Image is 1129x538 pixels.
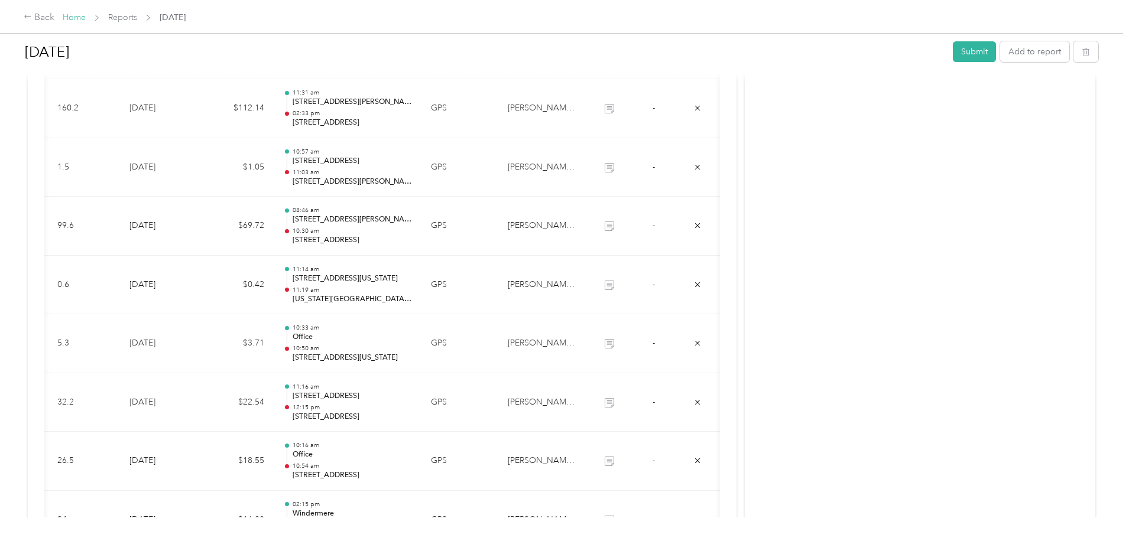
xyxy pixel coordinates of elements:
p: 10:54 am [293,462,412,470]
td: [DATE] [120,79,203,138]
td: [DATE] [120,138,203,197]
span: - [653,397,655,407]
p: 11:14 am [293,265,412,273]
td: GPS [421,373,498,432]
td: [DATE] [120,432,203,491]
td: $3.71 [203,314,274,373]
span: - [653,514,655,524]
td: [DATE] [120,373,203,432]
td: [DATE] [120,314,203,373]
td: [DATE] [120,197,203,256]
button: Add to report [1000,41,1069,62]
p: [STREET_ADDRESS] [293,235,412,246]
p: [STREET_ADDRESS][US_STATE] [293,273,412,284]
p: 02:15 pm [293,500,412,508]
td: 32.2 [48,373,120,432]
td: [DATE] [120,256,203,315]
td: 160.2 [48,79,120,138]
p: 02:33 pm [293,109,412,118]
span: - [653,338,655,348]
p: [STREET_ADDRESS][PERSON_NAME] [293,214,412,225]
span: - [653,455,655,465]
span: - [653,162,655,172]
p: [STREET_ADDRESS] [293,118,412,128]
p: [STREET_ADDRESS] [293,391,412,402]
td: Johnson's Commercial Flooring [498,197,587,256]
p: [STREET_ADDRESS] [293,156,412,167]
p: 10:30 am [293,227,412,235]
td: Johnson's Commercial Flooring [498,373,587,432]
p: 11:03 am [293,168,412,177]
p: 11:31 am [293,89,412,97]
span: - [653,220,655,230]
p: 11:19 am [293,286,412,294]
td: 99.6 [48,197,120,256]
td: 5.3 [48,314,120,373]
td: $112.14 [203,79,274,138]
td: GPS [421,432,498,491]
p: 10:33 am [293,324,412,332]
td: 1.5 [48,138,120,197]
p: [US_STATE][GEOGRAPHIC_DATA], [GEOGRAPHIC_DATA] [293,294,412,305]
td: 0.6 [48,256,120,315]
p: Office [293,449,412,460]
td: GPS [421,314,498,373]
iframe: Everlance-gr Chat Button Frame [1063,472,1129,538]
td: GPS [421,256,498,315]
p: 10:57 am [293,148,412,156]
p: Office [293,332,412,343]
td: $69.72 [203,197,274,256]
td: $18.55 [203,432,274,491]
p: 11:16 am [293,383,412,391]
span: - [653,103,655,113]
td: GPS [421,138,498,197]
td: Johnson's Commercial Flooring [498,79,587,138]
span: - [653,279,655,289]
td: 26.5 [48,432,120,491]
td: Johnson's Commercial Flooring [498,432,587,491]
a: Reports [108,12,137,22]
p: 08:46 am [293,206,412,214]
p: [STREET_ADDRESS][PERSON_NAME] [293,97,412,107]
td: GPS [421,197,498,256]
td: $0.42 [203,256,274,315]
p: [STREET_ADDRESS][PERSON_NAME] [293,177,412,187]
p: 10:50 am [293,344,412,353]
button: Submit [953,41,996,62]
a: Home [63,12,86,22]
td: GPS [421,79,498,138]
p: Windermere [293,508,412,519]
h1: Sep 2025 [25,38,945,66]
p: [STREET_ADDRESS][US_STATE] [293,353,412,363]
td: Johnson's Commercial Flooring [498,138,587,197]
p: [STREET_ADDRESS] [293,470,412,481]
td: $1.05 [203,138,274,197]
p: [STREET_ADDRESS] [293,412,412,422]
p: 10:16 am [293,441,412,449]
div: Back [24,11,54,25]
span: [DATE] [160,11,186,24]
td: $22.54 [203,373,274,432]
p: 12:15 pm [293,403,412,412]
td: Johnson's Commercial Flooring [498,314,587,373]
td: Johnson's Commercial Flooring [498,256,587,315]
